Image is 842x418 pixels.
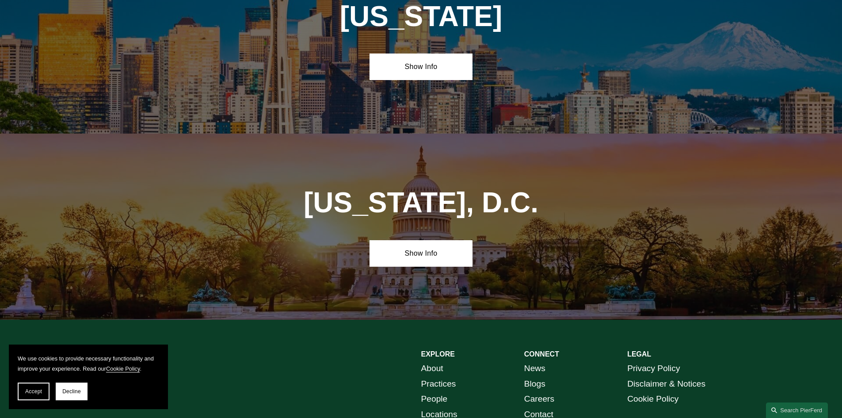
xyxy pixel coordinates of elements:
a: News [524,361,545,376]
strong: CONNECT [524,350,559,358]
a: Show Info [370,54,472,80]
a: Careers [524,391,554,407]
a: Blogs [524,376,545,392]
p: We use cookies to provide necessary functionality and improve your experience. Read our . [18,353,159,374]
span: Accept [25,388,42,395]
a: Search this site [766,403,828,418]
a: Practices [421,376,456,392]
a: About [421,361,443,376]
a: Show Info [370,240,472,267]
span: Decline [62,388,81,395]
button: Accept [18,383,50,400]
a: Disclaimer & Notices [627,376,705,392]
a: Cookie Policy [627,391,678,407]
h1: [US_STATE], D.C. [267,187,576,219]
section: Cookie banner [9,345,168,409]
button: Decline [56,383,88,400]
strong: LEGAL [627,350,651,358]
a: Cookie Policy [106,365,140,372]
a: People [421,391,448,407]
h1: [US_STATE] [318,0,524,33]
a: Privacy Policy [627,361,680,376]
strong: EXPLORE [421,350,455,358]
